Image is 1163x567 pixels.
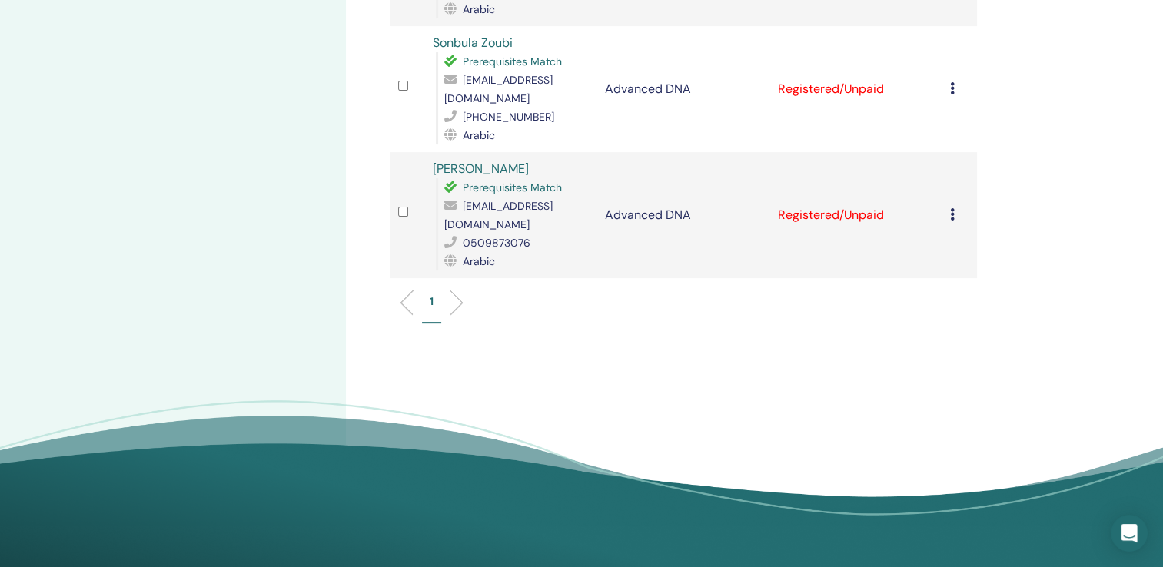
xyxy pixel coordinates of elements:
div: Open Intercom Messenger [1111,515,1148,552]
a: Sonbula Zoubi [433,35,513,51]
td: Advanced DNA [597,26,769,152]
span: [EMAIL_ADDRESS][DOMAIN_NAME] [444,199,553,231]
span: Prerequisites Match [463,55,562,68]
span: Arabic [463,128,495,142]
p: 1 [430,293,434,310]
span: [PHONE_NUMBER] [463,110,554,124]
span: [EMAIL_ADDRESS][DOMAIN_NAME] [444,73,553,105]
span: 0509873076 [463,236,530,250]
td: Advanced DNA [597,152,769,278]
span: Arabic [463,2,495,16]
span: Prerequisites Match [463,181,562,194]
a: [PERSON_NAME] [433,161,529,177]
span: Arabic [463,254,495,268]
